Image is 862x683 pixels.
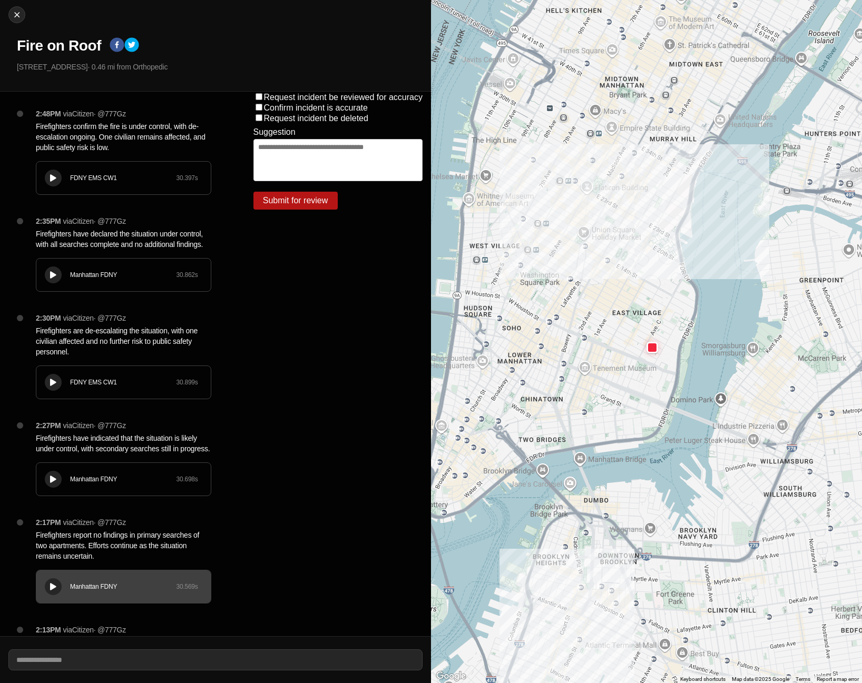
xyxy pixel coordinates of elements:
button: facebook [110,37,124,54]
div: FDNY EMS CW1 [70,378,177,387]
p: via Citizen · @ 777Gz [63,216,126,226]
p: Firefighters have declared the situation under control, with all searches complete and no additio... [36,229,211,250]
label: Request incident be reviewed for accuracy [264,93,423,102]
div: 30.397 s [177,174,198,182]
p: 2:30PM [36,313,61,323]
h1: Fire on Roof [17,36,101,55]
div: Manhattan FDNY [70,582,177,591]
span: Map data ©2025 Google [732,676,789,682]
a: Terms (opens in new tab) [796,676,810,682]
button: Keyboard shortcuts [680,676,726,683]
p: 2:27PM [36,420,61,431]
div: Manhattan FDNY [70,271,177,279]
p: [STREET_ADDRESS] · 0.46 mi from Orthopedic [17,62,423,72]
p: 2:17PM [36,517,61,528]
p: via Citizen · @ 777Gz [63,625,126,635]
label: Suggestion [253,127,296,137]
p: 2:48PM [36,108,61,119]
img: Google [434,669,468,683]
button: cancel [8,6,25,23]
div: 30.862 s [177,271,198,279]
p: via Citizen · @ 777Gz [63,420,126,431]
div: FDNY EMS CW1 [70,174,177,182]
p: Firefighters report no findings in primary searches of two apartments. Efforts continue as the si... [36,530,211,561]
div: 30.569 s [177,582,198,591]
a: Open this area in Google Maps (opens a new window) [434,669,468,683]
p: via Citizen · @ 777Gz [63,108,126,119]
img: cancel [12,9,22,20]
p: 2:35PM [36,216,61,226]
p: Firefighters confirm the fire is under control, with de-escalation ongoing. One civilian remains ... [36,121,211,153]
div: Manhattan FDNY [70,475,177,483]
a: Report a map error [817,676,859,682]
div: 30.899 s [177,378,198,387]
button: Submit for review [253,192,338,210]
label: Confirm incident is accurate [264,103,368,112]
p: 2:13PM [36,625,61,635]
p: via Citizen · @ 777Gz [63,313,126,323]
div: 30.698 s [177,475,198,483]
label: Request incident be deleted [264,114,368,123]
button: twitter [124,37,139,54]
p: Firefighters are de-escalating the situation, with one civilian affected and no further risk to p... [36,325,211,357]
p: Firefighters have indicated that the situation is likely under control, with secondary searches s... [36,433,211,454]
p: via Citizen · @ 777Gz [63,517,126,528]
